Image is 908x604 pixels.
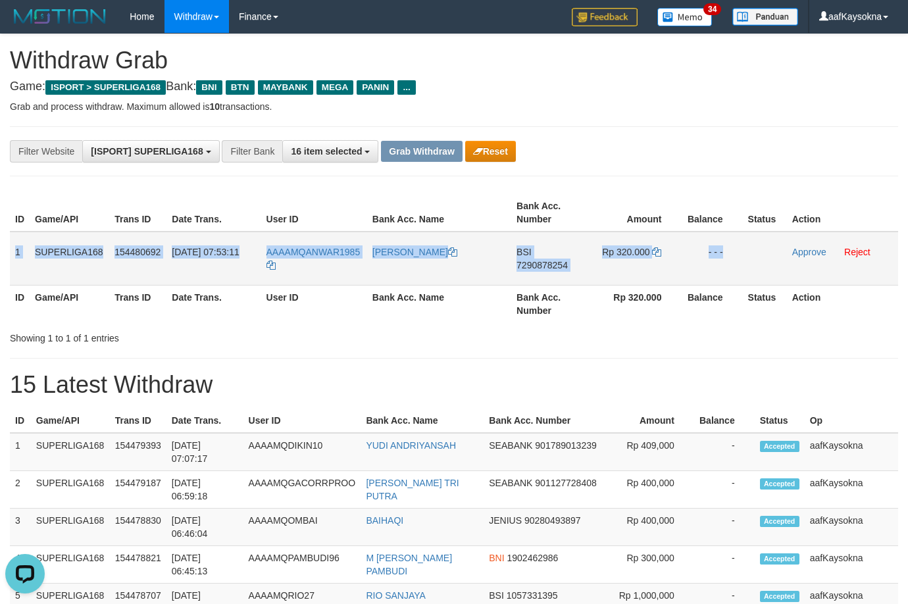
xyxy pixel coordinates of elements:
[110,509,166,546] td: 154478830
[760,591,799,602] span: Accepted
[226,80,255,95] span: BTN
[366,553,452,576] a: M [PERSON_NAME] PAMBUDI
[209,101,220,112] strong: 10
[5,5,45,45] button: Open LiveChat chat widget
[10,47,898,74] h1: Withdraw Grab
[31,471,110,509] td: SUPERLIGA168
[610,471,694,509] td: Rp 400,000
[844,247,870,257] a: Reject
[166,546,243,584] td: [DATE] 06:45:13
[652,247,661,257] a: Copy 320000 to clipboard
[787,285,898,322] th: Action
[291,146,362,157] span: 16 item selected
[511,194,589,232] th: Bank Acc. Number
[30,232,109,286] td: SUPERLIGA168
[489,590,504,601] span: BSI
[109,285,166,322] th: Trans ID
[30,194,109,232] th: Game/API
[10,285,30,322] th: ID
[805,509,898,546] td: aafKaysokna
[610,409,694,433] th: Amount
[397,80,415,95] span: ...
[507,590,558,601] span: Copy 1057331395 to clipboard
[10,433,31,471] td: 1
[694,546,755,584] td: -
[366,590,426,601] a: RIO SANJAYA
[316,80,354,95] span: MEGA
[110,433,166,471] td: 154479393
[30,285,109,322] th: Game/API
[792,247,826,257] a: Approve
[166,285,261,322] th: Date Trans.
[681,194,742,232] th: Balance
[657,8,713,26] img: Button%20Memo.svg
[489,440,532,451] span: SEABANK
[465,141,516,162] button: Reset
[366,515,403,526] a: BAIHAQI
[694,509,755,546] td: -
[610,433,694,471] td: Rp 409,000
[10,194,30,232] th: ID
[10,509,31,546] td: 3
[243,409,361,433] th: User ID
[10,372,898,398] h1: 15 Latest Withdraw
[681,232,742,286] td: - - -
[602,247,649,257] span: Rp 320.000
[524,515,581,526] span: Copy 90280493897 to clipboard
[610,509,694,546] td: Rp 400,000
[511,285,589,322] th: Bank Acc. Number
[732,8,798,26] img: panduan.png
[805,471,898,509] td: aafKaysokna
[166,409,243,433] th: Date Trans.
[743,285,787,322] th: Status
[681,285,742,322] th: Balance
[243,509,361,546] td: AAAAMQOMBAI
[10,546,31,584] td: 4
[589,285,681,322] th: Rp 320.000
[166,509,243,546] td: [DATE] 06:46:04
[166,433,243,471] td: [DATE] 07:07:17
[261,285,367,322] th: User ID
[166,194,261,232] th: Date Trans.
[367,194,511,232] th: Bank Acc. Name
[694,433,755,471] td: -
[572,8,638,26] img: Feedback.jpg
[10,471,31,509] td: 2
[266,247,361,257] span: AAAAMQANWAR1985
[610,546,694,584] td: Rp 300,000
[743,194,787,232] th: Status
[805,433,898,471] td: aafKaysokna
[258,80,313,95] span: MAYBANK
[31,546,110,584] td: SUPERLIGA168
[243,471,361,509] td: AAAAMQGACORRPROO
[484,409,610,433] th: Bank Acc. Number
[755,409,805,433] th: Status
[45,80,166,95] span: ISPORT > SUPERLIGA168
[489,515,522,526] span: JENIUS
[805,409,898,433] th: Op
[517,260,568,270] span: Copy 7290878254 to clipboard
[10,80,898,93] h4: Game: Bank:
[703,3,721,15] span: 34
[10,140,82,163] div: Filter Website
[243,546,361,584] td: AAAAMQPAMBUDI96
[10,7,110,26] img: MOTION_logo.png
[109,194,166,232] th: Trans ID
[82,140,219,163] button: [ISPORT] SUPERLIGA168
[166,471,243,509] td: [DATE] 06:59:18
[31,409,110,433] th: Game/API
[10,326,368,345] div: Showing 1 to 1 of 1 entries
[31,509,110,546] td: SUPERLIGA168
[361,409,484,433] th: Bank Acc. Name
[760,553,799,565] span: Accepted
[507,553,559,563] span: Copy 1902462986 to clipboard
[282,140,378,163] button: 16 item selected
[535,440,596,451] span: Copy 901789013239 to clipboard
[517,247,532,257] span: BSI
[366,478,459,501] a: [PERSON_NAME] TRI PUTRA
[31,433,110,471] td: SUPERLIGA168
[266,247,361,270] a: AAAAMQANWAR1985
[10,409,31,433] th: ID
[357,80,394,95] span: PANIN
[196,80,222,95] span: BNI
